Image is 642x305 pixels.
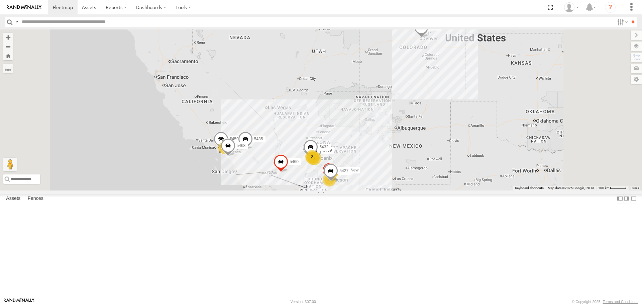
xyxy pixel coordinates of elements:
[7,5,41,10] img: rand-logo.svg
[572,300,638,304] div: © Copyright 2025 -
[3,42,13,51] button: Zoom out
[596,186,629,190] button: Map Scale: 100 km per 47 pixels
[230,137,239,141] span: 5459
[548,186,594,190] span: Map data ©2025 Google, INEGI
[290,160,299,164] span: 5460
[323,173,336,186] div: 27
[615,17,629,27] label: Search Filter Options
[598,186,610,190] span: 100 km
[3,194,24,204] label: Assets
[319,145,328,150] span: 5432
[603,300,638,304] a: Terms and Conditions
[562,2,581,12] div: Edward Espinoza
[617,194,623,204] label: Dock Summary Table to the Left
[14,17,19,27] label: Search Query
[291,300,316,304] div: Version: 307.00
[339,168,348,173] span: 5427
[515,186,544,190] button: Keyboard shortcuts
[3,51,13,60] button: Zoom Home
[24,194,47,204] label: Fences
[218,141,232,154] div: 9
[632,186,639,189] a: Terms (opens in new tab)
[623,194,630,204] label: Dock Summary Table to the Right
[305,150,319,163] div: 2
[254,137,263,142] span: 5435
[605,2,616,13] i: ?
[3,158,17,171] button: Drag Pegman onto the map to open Street View
[3,33,13,42] button: Zoom in
[4,298,34,305] a: Visit our Website
[323,148,332,153] span: 5439
[237,143,246,148] span: 5468
[3,64,13,73] label: Measure
[630,194,637,204] label: Hide Summary Table
[631,75,642,84] label: Map Settings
